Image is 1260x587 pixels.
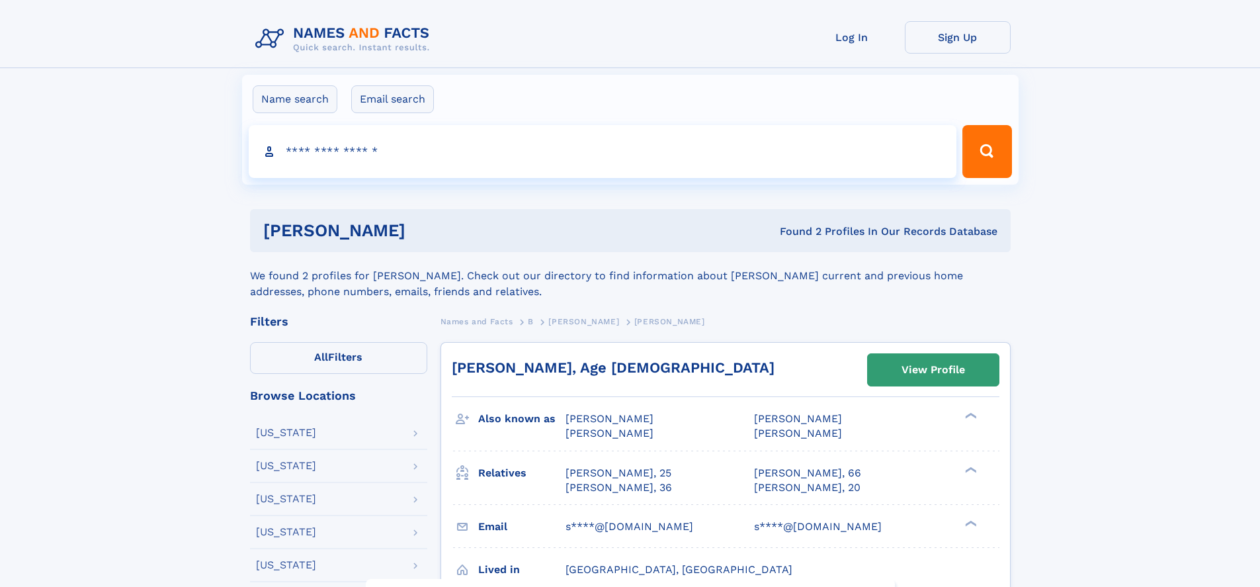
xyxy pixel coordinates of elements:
[249,125,957,178] input: search input
[452,359,775,376] a: [PERSON_NAME], Age [DEMOGRAPHIC_DATA]
[478,559,566,581] h3: Lived in
[256,461,316,471] div: [US_STATE]
[441,313,513,330] a: Names and Facts
[566,563,792,576] span: [GEOGRAPHIC_DATA], [GEOGRAPHIC_DATA]
[256,494,316,504] div: [US_STATE]
[905,21,1011,54] a: Sign Up
[314,351,328,363] span: All
[868,354,999,386] a: View Profile
[754,427,842,439] span: [PERSON_NAME]
[548,313,619,330] a: [PERSON_NAME]
[263,222,593,239] h1: [PERSON_NAME]
[566,412,653,425] span: [PERSON_NAME]
[250,342,427,374] label: Filters
[962,125,1011,178] button: Search Button
[593,224,997,239] div: Found 2 Profiles In Our Records Database
[799,21,905,54] a: Log In
[478,408,566,430] h3: Also known as
[351,85,434,113] label: Email search
[754,480,861,495] a: [PERSON_NAME], 20
[754,466,861,480] a: [PERSON_NAME], 66
[634,317,705,326] span: [PERSON_NAME]
[478,516,566,538] h3: Email
[256,428,316,438] div: [US_STATE]
[256,527,316,537] div: [US_STATE]
[902,355,965,385] div: View Profile
[962,412,978,420] div: ❯
[548,317,619,326] span: [PERSON_NAME]
[962,519,978,527] div: ❯
[253,85,337,113] label: Name search
[250,316,427,328] div: Filters
[528,317,534,326] span: B
[962,465,978,474] div: ❯
[250,252,1011,300] div: We found 2 profiles for [PERSON_NAME]. Check out our directory to find information about [PERSON_...
[250,21,441,57] img: Logo Names and Facts
[754,412,842,425] span: [PERSON_NAME]
[256,560,316,570] div: [US_STATE]
[566,427,653,439] span: [PERSON_NAME]
[528,313,534,330] a: B
[566,480,672,495] a: [PERSON_NAME], 36
[478,462,566,484] h3: Relatives
[250,390,427,402] div: Browse Locations
[566,466,671,480] a: [PERSON_NAME], 25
